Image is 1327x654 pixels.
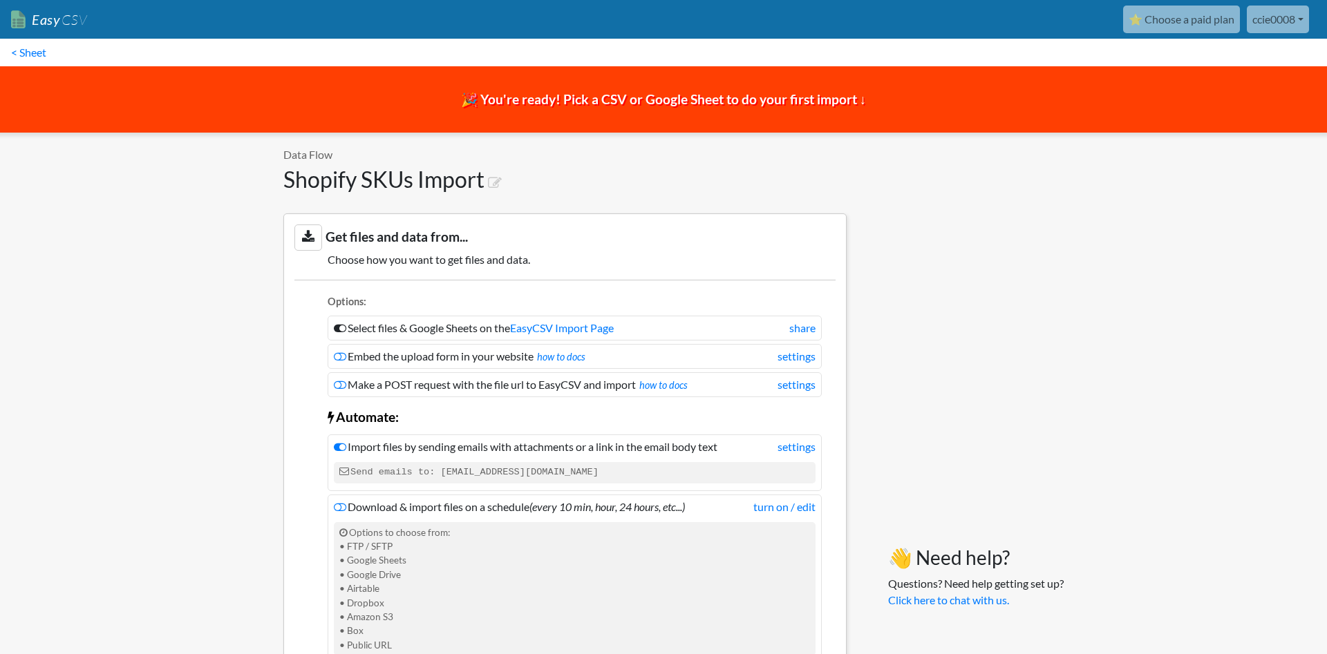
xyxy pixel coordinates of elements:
a: how to docs [639,379,688,391]
span: 🎉 You're ready! Pick a CSV or Google Sheet to do your first import ↓ [461,91,867,107]
a: settings [778,348,816,365]
a: settings [778,376,816,393]
h5: Choose how you want to get files and data. [294,253,836,266]
a: Click here to chat with us. [888,593,1009,606]
li: Import files by sending emails with attachments or a link in the email body text [328,434,822,490]
a: ⭐ Choose a paid plan [1123,6,1240,33]
i: (every 10 min, hour, 24 hours, etc...) [529,500,685,513]
h3: 👋 Need help? [888,546,1064,570]
a: settings [778,439,816,455]
p: Data Flow [283,146,847,163]
code: Send emails to: [EMAIL_ADDRESS][DOMAIN_NAME] [334,462,816,483]
p: Questions? Need help getting set up? [888,575,1064,608]
a: share [789,320,816,336]
a: how to docs [537,351,585,363]
li: Select files & Google Sheets on the [328,316,822,340]
a: EasyCSV Import Page [510,321,614,334]
h3: Get files and data from... [294,224,836,250]
li: Options: [328,294,822,313]
li: Make a POST request with the file url to EasyCSV and import [328,372,822,397]
h1: Shopify SKUs Import [283,166,847,193]
a: turn on / edit [753,499,816,515]
li: Embed the upload form in your website [328,344,822,369]
a: ccie0008 [1247,6,1309,33]
a: EasyCSV [11,6,87,34]
span: CSV [60,11,87,28]
li: Automate: [328,401,822,431]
